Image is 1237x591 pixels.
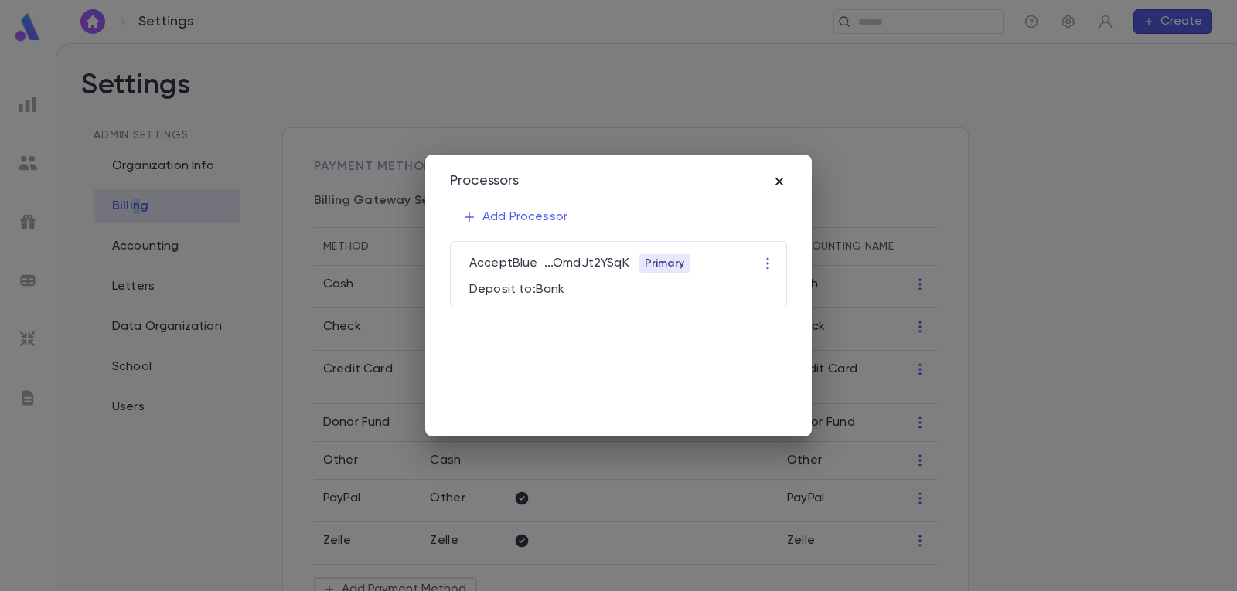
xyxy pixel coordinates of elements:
span: Primary [639,257,690,270]
p: ... OmdJt2YSqK [544,256,629,271]
p: Add Processor [462,209,567,225]
div: Deposit to: Bank [463,276,780,297]
p: AcceptBlue [469,256,538,271]
div: Processors [450,173,520,190]
button: Add Processor [450,202,580,232]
